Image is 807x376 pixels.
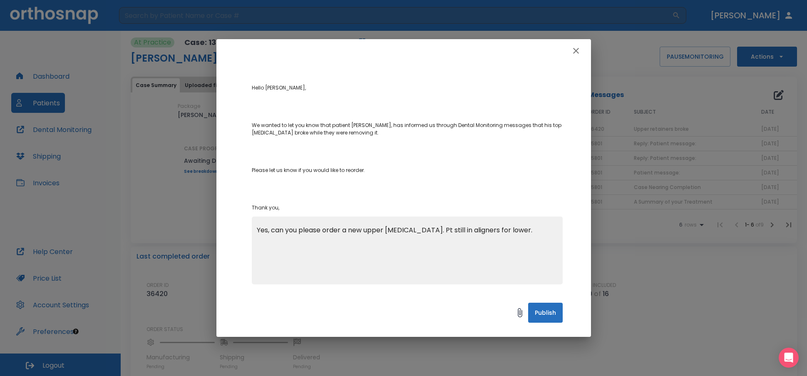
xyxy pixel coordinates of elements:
p: Hello [PERSON_NAME], [252,84,563,92]
button: Publish [528,303,563,323]
div: Open Intercom Messenger [779,348,799,368]
p: Please let us know if you would like to reorder. [252,167,563,174]
p: Thank you, [252,204,563,212]
p: We wanted to let you know that patient [PERSON_NAME], has informed us through Dental Monitoring m... [252,122,563,137]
